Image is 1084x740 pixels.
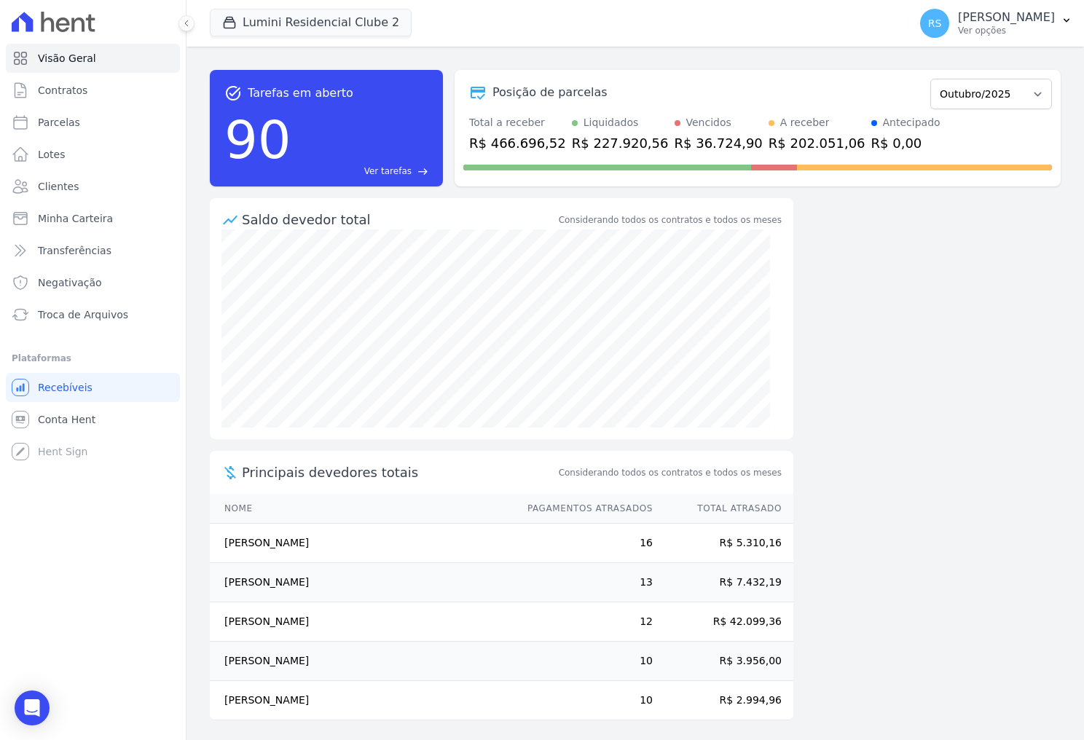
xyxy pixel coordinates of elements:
td: R$ 5.310,16 [653,524,793,563]
span: Clientes [38,179,79,194]
div: Posição de parcelas [492,84,608,101]
td: R$ 3.956,00 [653,642,793,681]
div: A receber [780,115,830,130]
div: Total a receber [469,115,566,130]
p: [PERSON_NAME] [958,10,1055,25]
span: Troca de Arquivos [38,307,128,322]
div: R$ 0,00 [871,133,940,153]
div: R$ 36.724,90 [675,133,763,153]
td: [PERSON_NAME] [210,524,514,563]
td: R$ 7.432,19 [653,563,793,602]
button: RS [PERSON_NAME] Ver opções [908,3,1084,44]
div: Liquidados [584,115,639,130]
div: R$ 227.920,56 [572,133,669,153]
span: Lotes [38,147,66,162]
a: Minha Carteira [6,204,180,233]
span: Conta Hent [38,412,95,427]
td: [PERSON_NAME] [210,681,514,720]
th: Pagamentos Atrasados [514,494,653,524]
a: Clientes [6,172,180,201]
p: Ver opções [958,25,1055,36]
span: Recebíveis [38,380,93,395]
th: Total Atrasado [653,494,793,524]
th: Nome [210,494,514,524]
span: Ver tarefas [364,165,412,178]
div: Considerando todos os contratos e todos os meses [559,213,782,227]
a: Contratos [6,76,180,105]
span: Minha Carteira [38,211,113,226]
button: Lumini Residencial Clube 2 [210,9,412,36]
div: R$ 202.051,06 [769,133,865,153]
a: Ver tarefas east [297,165,428,178]
a: Troca de Arquivos [6,300,180,329]
span: east [417,166,428,177]
div: 90 [224,102,291,178]
a: Parcelas [6,108,180,137]
td: R$ 2.994,96 [653,681,793,720]
a: Transferências [6,236,180,265]
span: Considerando todos os contratos e todos os meses [559,466,782,479]
span: Tarefas em aberto [248,84,353,102]
div: Plataformas [12,350,174,367]
div: Saldo devedor total [242,210,556,229]
span: Principais devedores totais [242,462,556,482]
a: Recebíveis [6,373,180,402]
span: Negativação [38,275,102,290]
div: Antecipado [883,115,940,130]
div: Vencidos [686,115,731,130]
a: Lotes [6,140,180,169]
td: 10 [514,642,653,681]
a: Visão Geral [6,44,180,73]
td: 10 [514,681,653,720]
a: Conta Hent [6,405,180,434]
div: Open Intercom Messenger [15,690,50,725]
div: R$ 466.696,52 [469,133,566,153]
span: RS [928,18,942,28]
td: 16 [514,524,653,563]
span: Visão Geral [38,51,96,66]
span: Parcelas [38,115,80,130]
span: task_alt [224,84,242,102]
span: Transferências [38,243,111,258]
td: 12 [514,602,653,642]
td: [PERSON_NAME] [210,563,514,602]
td: 13 [514,563,653,602]
span: Contratos [38,83,87,98]
td: [PERSON_NAME] [210,602,514,642]
td: [PERSON_NAME] [210,642,514,681]
td: R$ 42.099,36 [653,602,793,642]
a: Negativação [6,268,180,297]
